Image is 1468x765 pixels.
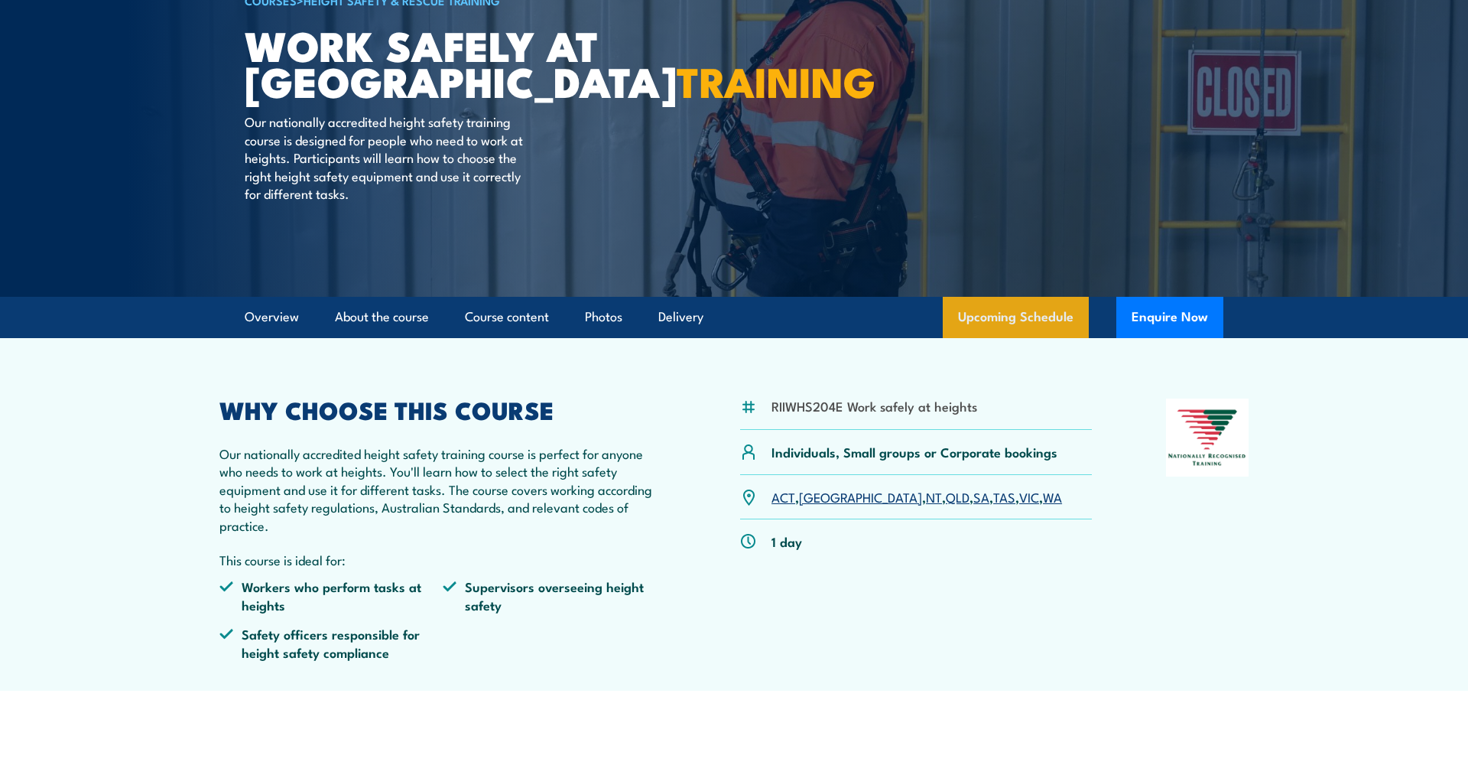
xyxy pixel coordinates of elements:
[245,297,299,337] a: Overview
[771,532,802,550] p: 1 day
[245,27,622,98] h1: Work Safely at [GEOGRAPHIC_DATA]
[1043,487,1062,506] a: WA
[219,578,443,614] li: Workers who perform tasks at heights
[799,487,922,506] a: [GEOGRAPHIC_DATA]
[1019,487,1039,506] a: VIC
[771,443,1057,461] p: Individuals, Small groups or Corporate bookings
[658,297,703,337] a: Delivery
[219,625,443,661] li: Safety officers responsible for height safety compliance
[335,297,429,337] a: About the course
[946,487,969,506] a: QLD
[1166,399,1249,477] img: Nationally Recognised Training logo.
[443,578,666,614] li: Supervisors overseeing height safety
[245,112,524,202] p: Our nationally accredited height safety training course is designed for people who need to work a...
[771,397,977,415] li: RIIWHS204E Work safely at heights
[585,297,622,337] a: Photos
[219,551,666,568] p: This course is ideal for:
[771,487,795,506] a: ACT
[771,488,1062,506] p: , , , , , , ,
[926,487,942,506] a: NT
[1116,297,1223,338] button: Enquire Now
[943,297,1089,338] a: Upcoming Schedule
[677,48,875,112] strong: TRAINING
[465,297,549,337] a: Course content
[993,487,1015,506] a: TAS
[219,399,666,420] h2: WHY CHOOSE THIS COURSE
[973,487,989,506] a: SA
[219,444,666,534] p: Our nationally accredited height safety training course is perfect for anyone who needs to work a...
